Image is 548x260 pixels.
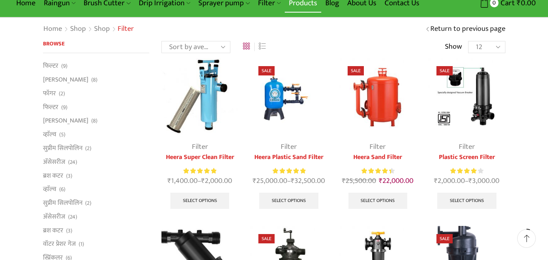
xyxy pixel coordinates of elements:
[43,100,58,114] a: फिल्टर
[273,167,305,175] span: Rated out of 5
[85,199,91,207] span: (2)
[259,193,318,209] a: Select options for “Heera Plastic Sand Filter”
[450,167,477,175] span: Rated out of 5
[201,175,205,187] span: ₹
[430,24,505,34] a: Return to previous page
[258,66,275,75] span: Sale
[43,183,56,196] a: व्हाॅल्व
[348,66,364,75] span: Sale
[170,193,230,209] a: Select options for “Heera Super Clean Filter”
[61,62,67,70] span: (9)
[161,153,238,162] a: Heera Super Clean Filter
[43,24,134,34] nav: Breadcrumb
[258,234,275,243] span: Sale
[250,153,327,162] a: Heera Plastic Sand Filter
[61,103,67,112] span: (9)
[59,131,65,139] span: (5)
[43,155,65,169] a: अ‍ॅसेसरीज
[291,175,294,187] span: ₹
[428,58,505,135] img: Plastic Screen Filter
[445,42,462,52] span: Show
[281,141,297,153] a: Filter
[43,128,56,142] a: व्हाॅल्व
[168,175,198,187] bdi: 1,400.00
[434,175,465,187] bdi: 2,000.00
[379,175,383,187] span: ₹
[168,175,171,187] span: ₹
[342,175,376,187] bdi: 25,500.00
[459,141,475,153] a: Filter
[434,175,438,187] span: ₹
[437,193,496,209] a: Select options for “Plastic Screen Filter”
[250,58,327,135] img: Heera Plastic Sand Filter
[43,73,88,87] a: [PERSON_NAME]
[91,76,97,84] span: (8)
[291,175,325,187] bdi: 32,500.00
[66,172,72,180] span: (3)
[183,167,216,175] div: Rated 5.00 out of 5
[70,24,86,34] a: Shop
[85,144,91,153] span: (2)
[468,175,499,187] bdi: 3,000.00
[379,175,413,187] bdi: 22,000.00
[43,196,82,210] a: सुप्रीम सिलपोलिन
[43,141,82,155] a: सुप्रीम सिलपोलिन
[192,141,208,153] a: Filter
[59,90,65,98] span: (2)
[340,58,416,135] img: Heera Sand Filter
[161,58,238,135] img: Heera-super-clean-filter
[183,167,216,175] span: Rated out of 5
[450,167,483,175] div: Rated 4.00 out of 5
[43,169,63,183] a: ब्रश कटर
[59,185,65,193] span: (6)
[361,167,391,175] span: Rated out of 5
[342,175,346,187] span: ₹
[201,175,232,187] bdi: 2,000.00
[94,24,110,34] a: Shop
[161,41,230,53] select: Shop order
[43,39,64,48] span: Browse
[43,114,88,128] a: [PERSON_NAME]
[43,237,76,251] a: वॉटर प्रेशर गेज
[43,24,62,34] a: Home
[361,167,394,175] div: Rated 4.50 out of 5
[273,167,305,175] div: Rated 5.00 out of 5
[253,175,256,187] span: ₹
[253,175,287,187] bdi: 25,000.00
[348,193,408,209] a: Select options for “Heera Sand Filter”
[66,227,72,235] span: (3)
[91,117,97,125] span: (8)
[68,158,77,166] span: (24)
[161,176,238,187] span: –
[340,153,416,162] a: Heera Sand Filter
[468,175,472,187] span: ₹
[43,86,56,100] a: फॉगर
[428,153,505,162] a: Plastic Screen Filter
[43,223,63,237] a: ब्रश कटर
[436,66,453,75] span: Sale
[68,213,77,221] span: (24)
[43,210,65,223] a: अ‍ॅसेसरीज
[250,176,327,187] span: –
[428,176,505,187] span: –
[118,25,134,34] h1: Filter
[436,234,453,243] span: Sale
[370,141,386,153] a: Filter
[43,61,58,73] a: फिल्टर
[79,240,84,248] span: (1)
